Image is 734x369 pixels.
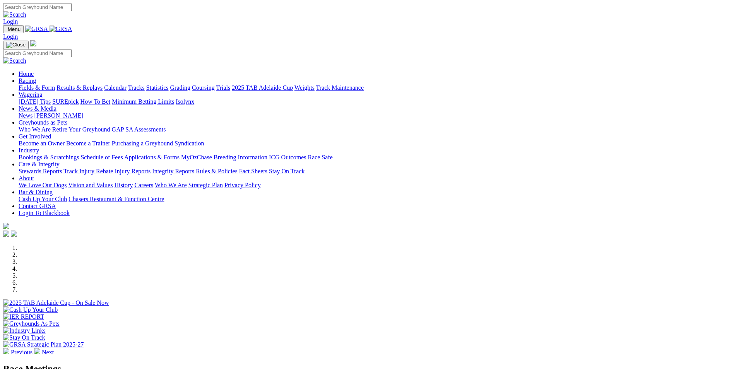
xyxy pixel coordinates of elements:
[19,147,39,154] a: Industry
[19,91,43,98] a: Wagering
[19,140,65,147] a: Become an Owner
[3,11,26,18] img: Search
[19,119,67,126] a: Greyhounds as Pets
[3,313,44,320] img: IER REPORT
[128,84,145,91] a: Tracks
[175,140,204,147] a: Syndication
[3,57,26,64] img: Search
[19,98,731,105] div: Wagering
[56,84,103,91] a: Results & Replays
[152,168,194,174] a: Integrity Reports
[114,182,133,188] a: History
[134,182,153,188] a: Careers
[19,210,70,216] a: Login To Blackbook
[3,231,9,237] img: facebook.svg
[176,98,194,105] a: Isolynx
[112,126,166,133] a: GAP SA Assessments
[104,84,127,91] a: Calendar
[19,189,53,195] a: Bar & Dining
[68,182,113,188] a: Vision and Values
[181,154,212,161] a: MyOzChase
[3,341,84,348] img: GRSA Strategic Plan 2025-27
[124,154,180,161] a: Applications & Forms
[112,140,173,147] a: Purchasing a Greyhound
[115,168,151,174] a: Injury Reports
[11,349,33,355] span: Previous
[63,168,113,174] a: Track Injury Rebate
[3,349,34,355] a: Previous
[19,126,51,133] a: Who We Are
[11,231,17,237] img: twitter.svg
[3,33,18,40] a: Login
[3,306,58,313] img: Cash Up Your Club
[192,84,215,91] a: Coursing
[19,168,731,175] div: Care & Integrity
[25,26,48,32] img: GRSA
[19,98,51,105] a: [DATE] Tips
[19,203,56,209] a: Contact GRSA
[19,112,33,119] a: News
[19,84,731,91] div: Racing
[66,140,110,147] a: Become a Trainer
[6,42,26,48] img: Close
[80,154,123,161] a: Schedule of Fees
[214,154,267,161] a: Breeding Information
[19,196,67,202] a: Cash Up Your Club
[19,77,36,84] a: Racing
[19,140,731,147] div: Get Involved
[19,182,67,188] a: We Love Our Dogs
[80,98,111,105] a: How To Bet
[19,112,731,119] div: News & Media
[294,84,315,91] a: Weights
[3,327,46,334] img: Industry Links
[3,299,109,306] img: 2025 TAB Adelaide Cup - On Sale Now
[188,182,223,188] a: Strategic Plan
[316,84,364,91] a: Track Maintenance
[19,196,731,203] div: Bar & Dining
[170,84,190,91] a: Grading
[3,334,45,341] img: Stay On Track
[19,182,731,189] div: About
[3,25,24,33] button: Toggle navigation
[19,84,55,91] a: Fields & Form
[196,168,238,174] a: Rules & Policies
[269,168,305,174] a: Stay On Track
[8,26,21,32] span: Menu
[19,175,34,181] a: About
[269,154,306,161] a: ICG Outcomes
[3,49,72,57] input: Search
[68,196,164,202] a: Chasers Restaurant & Function Centre
[3,348,9,354] img: chevron-left-pager-white.svg
[19,105,56,112] a: News & Media
[232,84,293,91] a: 2025 TAB Adelaide Cup
[3,41,29,49] button: Toggle navigation
[19,133,51,140] a: Get Involved
[216,84,230,91] a: Trials
[34,349,54,355] a: Next
[42,349,54,355] span: Next
[155,182,187,188] a: Who We Are
[146,84,169,91] a: Statistics
[30,40,36,46] img: logo-grsa-white.png
[239,168,267,174] a: Fact Sheets
[112,98,174,105] a: Minimum Betting Limits
[19,154,731,161] div: Industry
[224,182,261,188] a: Privacy Policy
[308,154,332,161] a: Race Safe
[3,3,72,11] input: Search
[19,126,731,133] div: Greyhounds as Pets
[3,320,60,327] img: Greyhounds As Pets
[19,161,60,167] a: Care & Integrity
[19,154,79,161] a: Bookings & Scratchings
[19,70,34,77] a: Home
[3,18,18,25] a: Login
[34,112,83,119] a: [PERSON_NAME]
[50,26,72,32] img: GRSA
[52,98,79,105] a: SUREpick
[52,126,110,133] a: Retire Your Greyhound
[3,223,9,229] img: logo-grsa-white.png
[34,348,40,354] img: chevron-right-pager-white.svg
[19,168,62,174] a: Stewards Reports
